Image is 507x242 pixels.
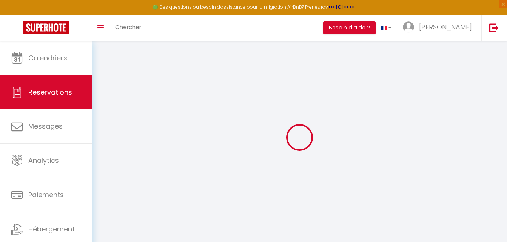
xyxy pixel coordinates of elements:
[28,87,72,97] span: Réservations
[489,23,499,32] img: logout
[419,22,472,32] span: [PERSON_NAME]
[109,15,147,41] a: Chercher
[28,190,64,199] span: Paiements
[28,156,59,165] span: Analytics
[397,15,481,41] a: ... [PERSON_NAME]
[28,53,67,63] span: Calendriers
[323,21,376,34] button: Besoin d'aide ?
[28,121,63,131] span: Messages
[28,224,75,234] span: Hébergement
[115,23,141,31] span: Chercher
[328,4,354,10] a: >>> ICI <<<<
[23,21,69,34] img: Super Booking
[403,21,414,33] img: ...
